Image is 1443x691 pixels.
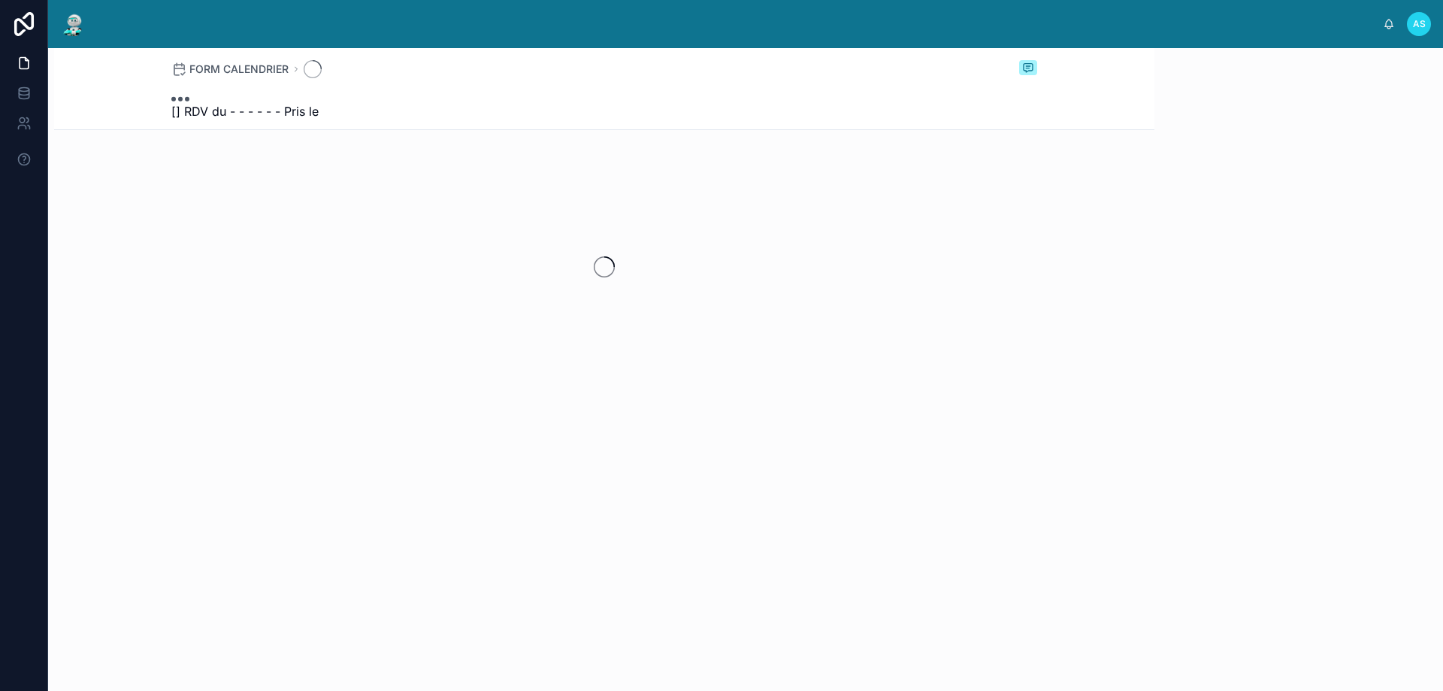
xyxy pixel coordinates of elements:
[171,62,289,77] a: FORM CALENDRIER
[171,102,319,120] span: [] RDV du - - - - - - Pris le
[189,62,289,77] span: FORM CALENDRIER
[1413,18,1426,30] span: AS
[99,21,1383,27] div: scrollable content
[60,12,87,36] img: App logo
